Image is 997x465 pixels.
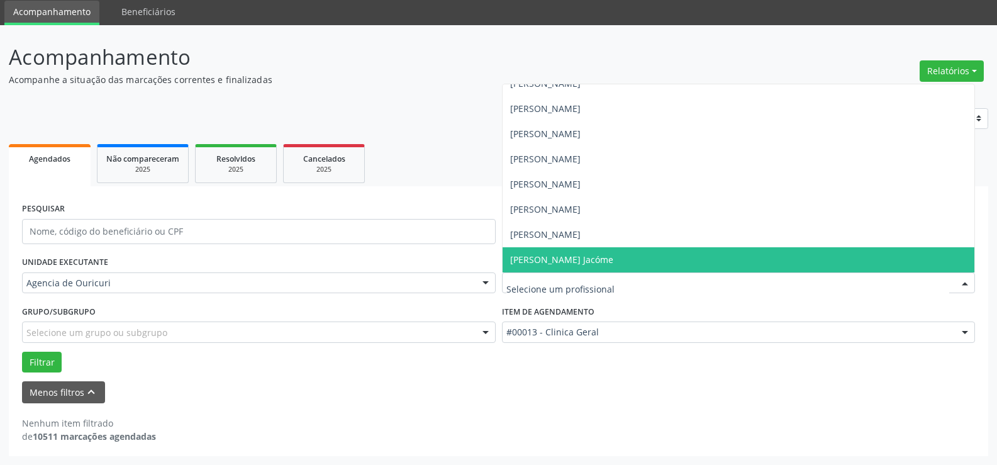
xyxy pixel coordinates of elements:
input: Selecione um profissional [506,277,950,302]
span: [PERSON_NAME] [510,228,581,240]
span: Não compareceram [106,154,179,164]
button: Filtrar [22,352,62,373]
input: Nome, código do beneficiário ou CPF [22,219,496,244]
label: Grupo/Subgrupo [22,302,96,322]
p: Acompanhe a situação das marcações correntes e finalizadas [9,73,694,86]
div: 2025 [106,165,179,174]
a: Acompanhamento [4,1,99,25]
p: Acompanhamento [9,42,694,73]
span: Resolvidos [216,154,255,164]
span: Selecione um grupo ou subgrupo [26,326,167,339]
a: Beneficiários [113,1,184,23]
span: [PERSON_NAME] [510,128,581,140]
div: Nenhum item filtrado [22,417,156,430]
label: Item de agendamento [502,302,594,322]
div: 2025 [204,165,267,174]
div: 2025 [292,165,355,174]
span: Agendados [29,154,70,164]
span: [PERSON_NAME] [510,178,581,190]
span: #00013 - Clinica Geral [506,326,950,339]
strong: 10511 marcações agendadas [33,430,156,442]
span: [PERSON_NAME] Jacóme [510,254,613,266]
span: [PERSON_NAME] [510,103,581,115]
span: Agencia de Ouricuri [26,277,470,289]
div: de [22,430,156,443]
label: UNIDADE EXECUTANTE [22,253,108,272]
span: Cancelados [303,154,345,164]
label: PESQUISAR [22,199,65,219]
button: Relatórios [920,60,984,82]
i: keyboard_arrow_up [84,385,98,399]
span: [PERSON_NAME] [510,153,581,165]
button: Menos filtroskeyboard_arrow_up [22,381,105,403]
span: [PERSON_NAME] [510,203,581,215]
